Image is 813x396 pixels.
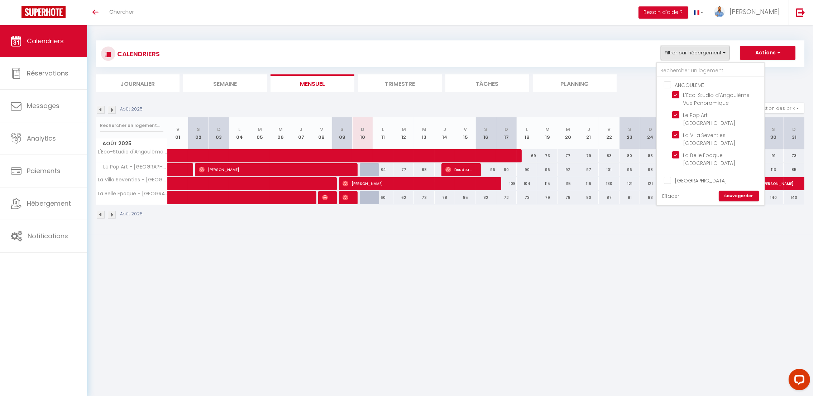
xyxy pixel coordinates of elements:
abbr: S [628,126,631,133]
span: Réservations [27,69,68,78]
abbr: D [792,126,796,133]
span: [PERSON_NAME] [322,191,329,204]
p: Août 2025 [120,106,143,113]
img: ... [714,6,725,17]
th: 20 [558,117,578,149]
div: 97 [578,163,599,176]
abbr: M [258,126,262,133]
p: Août 2025 [120,211,143,217]
abbr: V [176,126,180,133]
span: Hébergement [27,199,71,208]
abbr: S [340,126,344,133]
span: Analytics [27,134,56,143]
input: Rechercher un logement... [657,64,764,77]
abbr: S [197,126,200,133]
div: 85 [784,163,804,176]
th: 05 [250,117,270,149]
th: 12 [393,117,414,149]
abbr: L [238,126,240,133]
abbr: D [361,126,364,133]
span: Calendriers [27,36,64,45]
span: [PERSON_NAME] [199,163,351,176]
abbr: S [484,126,488,133]
abbr: D [504,126,508,133]
div: 121 [620,177,640,190]
abbr: M [545,126,550,133]
abbr: J [300,126,302,133]
th: 09 [332,117,352,149]
h3: CALENDRIERS [115,46,160,62]
div: 73 [414,191,434,204]
button: Actions [740,46,795,60]
button: Gestion des prix [751,103,804,113]
button: Filtrer par hébergement [661,46,730,60]
span: Paiements [27,166,61,175]
abbr: L [382,126,384,133]
abbr: V [608,126,611,133]
li: Semaine [183,74,267,92]
th: 22 [599,117,619,149]
abbr: V [464,126,467,133]
span: La Villa Seventies - [GEOGRAPHIC_DATA] [683,132,736,147]
div: 78 [435,191,455,204]
abbr: M [402,126,406,133]
a: Effacer [662,192,679,200]
th: 02 [188,117,209,149]
th: 30 [763,117,784,149]
li: Mensuel [271,74,354,92]
th: 13 [414,117,434,149]
div: 77 [393,163,414,176]
div: 121 [640,177,660,190]
button: Besoin d'aide ? [639,6,688,19]
span: La Belle Epoque - [GEOGRAPHIC_DATA] [97,191,169,196]
div: 82 [475,191,496,204]
div: 73 [784,149,804,162]
li: Journalier [96,74,180,92]
div: 96 [475,163,496,176]
div: 92 [558,163,578,176]
div: 84 [373,163,393,176]
span: Chercher [109,8,134,15]
th: 10 [352,117,373,149]
div: 88 [414,163,434,176]
div: 83 [640,149,660,162]
li: Trimestre [358,74,442,92]
abbr: S [772,126,775,133]
div: Filtrer par hébergement [656,62,765,206]
div: 73 [517,191,537,204]
th: 15 [455,117,475,149]
th: 18 [517,117,537,149]
a: Sauvegarder [719,191,759,201]
span: [PERSON_NAME] [754,177,803,190]
div: 90 [517,163,537,176]
abbr: D [649,126,652,133]
span: [PERSON_NAME] [343,191,349,204]
div: 60 [373,191,393,204]
abbr: M [566,126,570,133]
div: 140 [763,191,784,204]
abbr: L [526,126,528,133]
th: 06 [270,117,291,149]
th: 07 [291,117,311,149]
span: [PERSON_NAME] [343,177,495,190]
abbr: M [422,126,426,133]
li: Planning [533,74,617,92]
span: [PERSON_NAME] [730,7,780,16]
th: 04 [229,117,249,149]
span: Août 2025 [96,138,167,149]
div: 96 [537,163,558,176]
span: Le Pop Art - [GEOGRAPHIC_DATA] [97,163,169,171]
div: 91 [763,149,784,162]
th: 11 [373,117,393,149]
div: 79 [578,149,599,162]
span: L'Eco-Studio d'Angoulême - Vue Panoramique [97,149,169,155]
th: 08 [311,117,332,149]
div: 116 [578,177,599,190]
div: 101 [599,163,619,176]
div: 96 [620,163,640,176]
th: 23 [620,117,640,149]
div: 78 [558,191,578,204]
div: 140 [784,191,804,204]
div: 104 [517,177,537,190]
